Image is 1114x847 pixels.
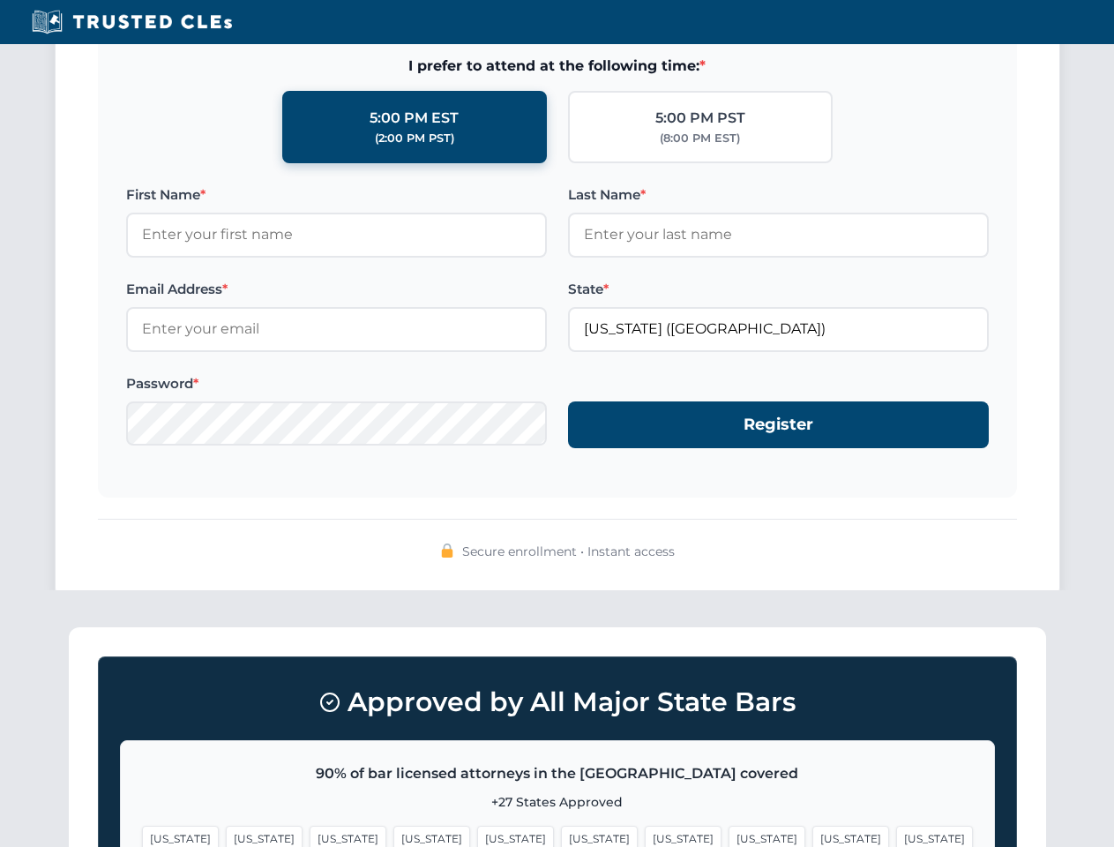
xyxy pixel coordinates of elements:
[568,184,989,206] label: Last Name
[375,130,454,147] div: (2:00 PM PST)
[142,792,973,812] p: +27 States Approved
[440,543,454,558] img: 🔒
[142,762,973,785] p: 90% of bar licensed attorneys in the [GEOGRAPHIC_DATA] covered
[568,279,989,300] label: State
[120,678,995,726] h3: Approved by All Major State Bars
[126,279,547,300] label: Email Address
[568,307,989,351] input: Florida (FL)
[655,107,745,130] div: 5:00 PM PST
[126,373,547,394] label: Password
[126,213,547,257] input: Enter your first name
[462,542,675,561] span: Secure enrollment • Instant access
[568,401,989,448] button: Register
[126,55,989,78] span: I prefer to attend at the following time:
[26,9,237,35] img: Trusted CLEs
[126,184,547,206] label: First Name
[568,213,989,257] input: Enter your last name
[660,130,740,147] div: (8:00 PM EST)
[370,107,459,130] div: 5:00 PM EST
[126,307,547,351] input: Enter your email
